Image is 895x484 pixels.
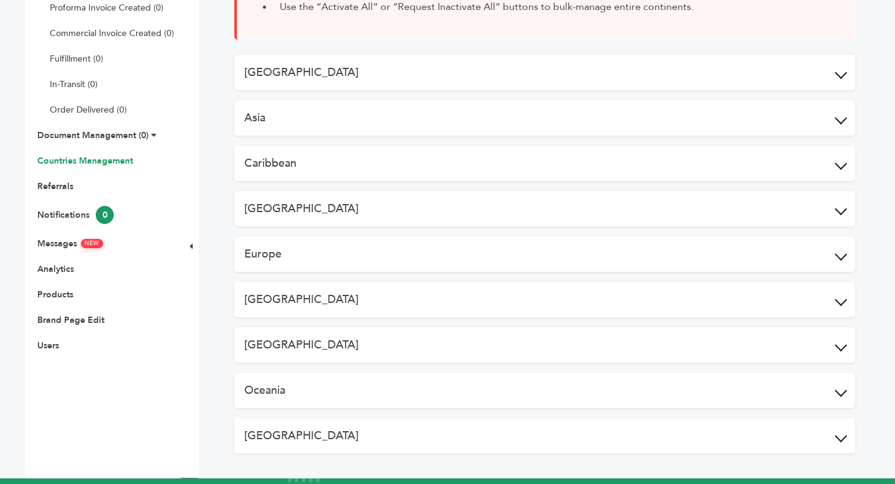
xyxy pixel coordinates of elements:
[37,289,73,300] a: Products
[50,104,127,116] a: Order Delivered (0)
[50,27,174,39] a: Commercial Invoice Created (0)
[234,146,855,181] button: Caribbean
[50,2,163,14] a: Proforma Invoice Created (0)
[37,209,114,221] a: Notifications0
[37,314,104,326] a: Brand Page Edit
[50,78,98,90] a: In-Transit (0)
[37,129,149,141] a: Document Management (0)
[37,180,73,192] a: Referrals
[234,236,855,272] button: Europe
[234,100,855,136] button: Asia
[37,238,103,249] a: MessagesNEW
[234,327,855,363] button: [GEOGRAPHIC_DATA]
[234,282,855,317] button: [GEOGRAPHIC_DATA]
[37,155,133,167] a: Countries Management
[37,263,74,275] a: Analytics
[50,53,103,65] a: Fulfillment (0)
[37,340,59,351] a: Users
[234,55,855,90] button: [GEOGRAPHIC_DATA]
[81,239,103,248] span: NEW
[234,191,855,226] button: [GEOGRAPHIC_DATA]
[234,418,855,454] button: [GEOGRAPHIC_DATA]
[96,206,114,224] span: 0
[234,373,855,408] button: Oceania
